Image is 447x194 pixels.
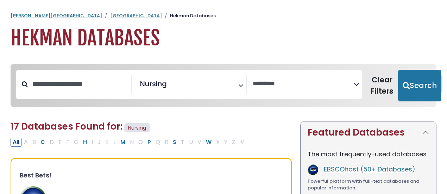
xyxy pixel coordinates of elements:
button: Filter Results C [38,138,47,147]
div: Powerful platform with full-text databases and popular information. [308,178,429,192]
a: Back to Top [420,77,445,90]
button: Clear Filters [366,70,398,101]
button: Filter Results W [204,138,214,147]
span: 17 Databases Found for: [11,120,122,133]
button: Featured Databases [301,121,436,144]
button: Filter Results P [145,138,153,147]
button: Submit for Search Results [398,70,441,101]
div: Alpha-list to filter by first letter of database name [11,137,247,146]
textarea: Search [168,82,173,90]
a: [PERSON_NAME][GEOGRAPHIC_DATA] [11,12,102,19]
li: Hekman Databases [162,12,216,19]
button: All [11,138,21,147]
li: Nursing [137,79,167,89]
textarea: Search [253,80,354,88]
span: Nursing [124,123,150,133]
button: Filter Results H [81,138,89,147]
nav: Search filters [11,64,436,107]
h1: Hekman Databases [11,26,436,50]
h3: Best Bets! [20,171,283,179]
p: The most frequently-used databases [308,149,429,159]
span: Nursing [140,79,167,89]
button: Filter Results S [171,138,178,147]
nav: breadcrumb [11,12,436,19]
button: Filter Results M [118,138,127,147]
input: Search database by title or keyword [28,78,131,90]
a: [GEOGRAPHIC_DATA] [110,12,162,19]
a: EBSCOhost (50+ Databases) [324,165,415,174]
